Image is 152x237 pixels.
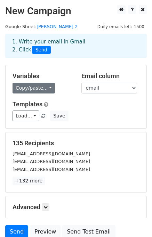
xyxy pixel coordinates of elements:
[95,23,147,31] span: Daily emails left: 1500
[13,203,139,211] h5: Advanced
[13,151,90,156] small: [EMAIL_ADDRESS][DOMAIN_NAME]
[13,167,90,172] small: [EMAIL_ADDRESS][DOMAIN_NAME]
[50,111,68,121] button: Save
[37,24,78,29] a: [PERSON_NAME] 2
[13,111,39,121] a: Load...
[117,204,152,237] iframe: Chat Widget
[32,46,51,54] span: Send
[13,139,139,147] h5: 135 Recipients
[7,38,145,54] div: 1. Write your email in Gmail 2. Click
[95,24,147,29] a: Daily emails left: 1500
[13,159,90,164] small: [EMAIL_ADDRESS][DOMAIN_NAME]
[5,5,147,17] h2: New Campaign
[13,100,42,108] a: Templates
[13,72,71,80] h5: Variables
[5,24,78,29] small: Google Sheet:
[13,83,55,93] a: Copy/paste...
[81,72,140,80] h5: Email column
[13,177,45,185] a: +132 more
